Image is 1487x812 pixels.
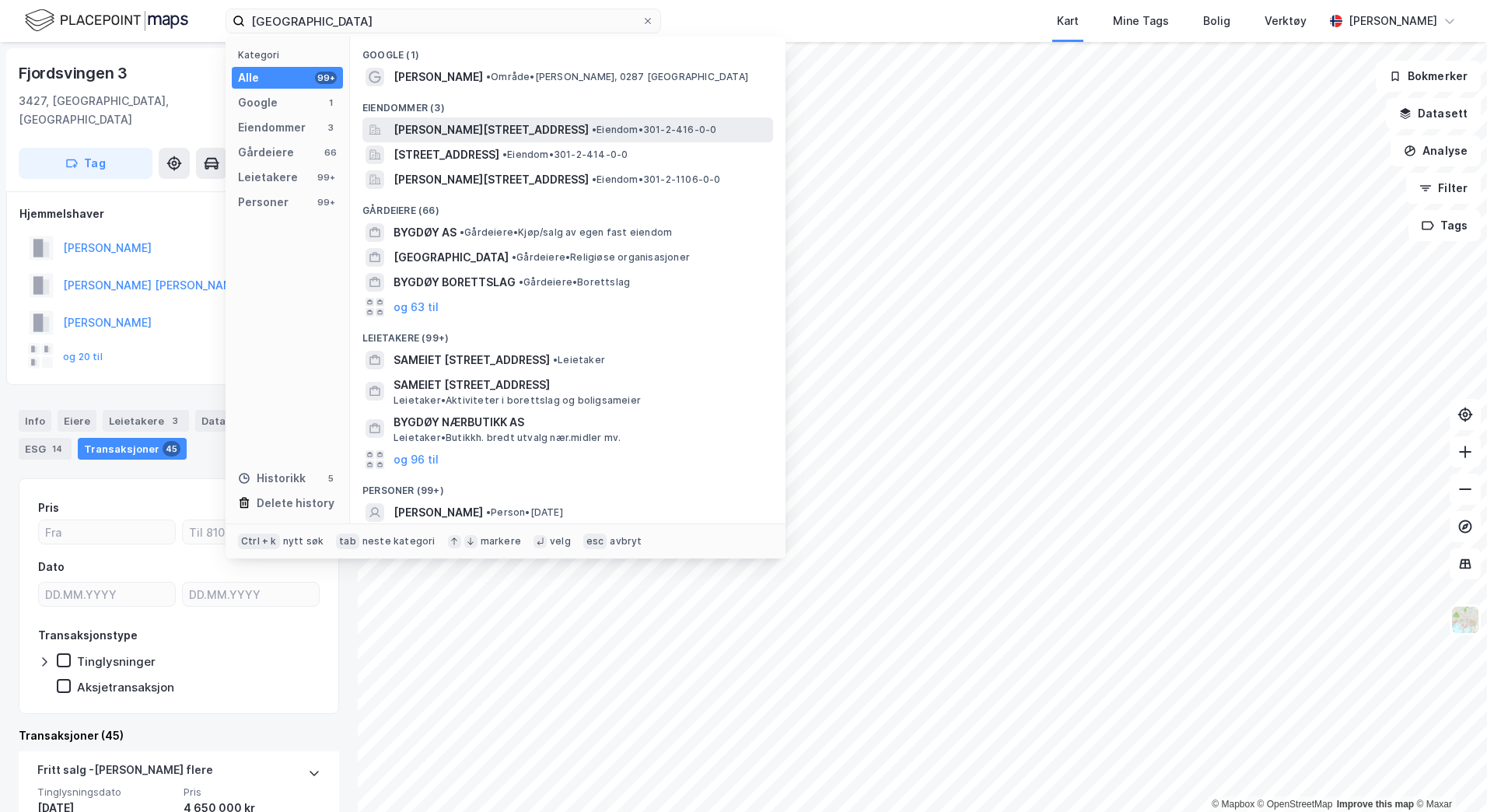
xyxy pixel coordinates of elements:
div: nytt søk [283,535,324,548]
div: Leietakere [238,168,298,187]
div: 66 [324,146,337,159]
div: Aksjetransaksjon [77,680,174,695]
button: Tag [19,148,152,179]
span: Område • [PERSON_NAME], 0287 [GEOGRAPHIC_DATA] [486,71,748,83]
a: Mapbox [1212,799,1254,810]
span: • [553,354,558,366]
input: Til 8100000 [183,520,319,544]
button: Bokmerker [1376,61,1481,92]
div: Datasett [195,410,254,432]
input: Fra [39,520,175,544]
span: [PERSON_NAME][STREET_ADDRESS] [394,121,589,139]
div: esc [583,534,607,549]
div: 5 [324,472,337,485]
div: Leietakere [103,410,189,432]
div: 1 [324,96,337,109]
div: 99+ [315,72,337,84]
span: [PERSON_NAME][STREET_ADDRESS] [394,170,589,189]
span: • [486,506,491,518]
input: DD.MM.YYYY [39,583,175,606]
span: [GEOGRAPHIC_DATA] [394,248,509,267]
span: • [460,226,464,238]
button: Tags [1408,210,1481,241]
button: Datasett [1386,98,1481,129]
span: Eiendom • 301-2-1106-0-0 [592,173,721,186]
div: Leietakere (99+) [350,320,785,348]
span: BYGDØY BORETTSLAG [394,273,516,292]
div: Eiendommer (3) [350,89,785,117]
div: [PERSON_NAME] [1349,12,1437,30]
button: og 63 til [394,298,439,317]
div: Google [238,93,278,112]
div: Alle [238,68,259,87]
span: • [592,173,597,185]
div: Hjemmelshaver [19,205,338,223]
div: 3427, [GEOGRAPHIC_DATA], [GEOGRAPHIC_DATA] [19,92,274,129]
div: Transaksjonstype [38,626,138,645]
iframe: Chat Widget [1409,737,1487,812]
span: Leietaker • Butikkh. bredt utvalg nær.midler mv. [394,432,621,444]
img: Z [1450,605,1480,635]
div: Kart [1057,12,1079,30]
div: Delete history [257,494,334,513]
span: Tinglysningsdato [37,786,174,799]
span: • [502,149,507,160]
div: 99+ [315,171,337,184]
input: DD.MM.YYYY [183,583,319,606]
span: • [519,276,523,288]
div: tab [336,534,359,549]
span: [PERSON_NAME] [394,68,483,86]
div: Personer [238,193,289,212]
div: Eiendommer [238,118,306,137]
span: Leietaker [553,354,605,366]
div: 45 [163,441,180,457]
div: Ctrl + k [238,534,280,549]
div: neste kategori [362,535,436,548]
div: Historikk [238,469,306,488]
div: avbryt [610,535,642,548]
div: Info [19,410,51,432]
button: Analyse [1391,135,1481,166]
div: Tinglysninger [77,654,156,669]
span: BYGDØY AS [394,223,457,242]
button: Filter [1406,173,1481,204]
div: Personer (99+) [350,472,785,500]
div: Fjordsvingen 3 [19,61,131,86]
div: Transaksjoner [78,438,187,460]
div: 14 [49,441,65,457]
span: • [512,251,516,263]
span: Eiendom • 301-2-414-0-0 [502,149,628,161]
div: 3 [324,121,337,134]
img: logo.f888ab2527a4732fd821a326f86c7f29.svg [25,7,188,34]
span: Eiendom • 301-2-416-0-0 [592,124,716,136]
input: Søk på adresse, matrikkel, gårdeiere, leietakere eller personer [245,9,642,33]
div: 99+ [315,196,337,208]
span: Gårdeiere • Borettslag [519,276,630,289]
span: Gårdeiere • Kjøp/salg av egen fast eiendom [460,226,672,239]
span: [PERSON_NAME] [394,503,483,522]
div: Gårdeiere [238,143,294,162]
span: SAMEIET [STREET_ADDRESS] [394,351,550,369]
div: markere [481,535,521,548]
span: Pris [184,786,320,799]
span: • [592,124,597,135]
span: Gårdeiere • Religiøse organisasjoner [512,251,690,264]
div: ESG [19,438,72,460]
span: • [486,71,491,82]
div: Gårdeiere (66) [350,192,785,220]
button: og 96 til [394,450,439,469]
div: Dato [38,558,65,576]
span: [STREET_ADDRESS] [394,145,499,164]
div: Eiere [58,410,96,432]
div: Google (1) [350,37,785,65]
div: Kontrollprogram for chat [1409,737,1487,812]
div: velg [550,535,571,548]
div: Bolig [1203,12,1230,30]
a: Improve this map [1337,799,1414,810]
div: Transaksjoner (45) [19,726,339,745]
div: Mine Tags [1113,12,1169,30]
span: BYGDØY NÆRBUTIKK AS [394,413,767,432]
div: Fritt salg - [PERSON_NAME] flere [37,761,213,786]
div: 3 [167,413,183,429]
div: Pris [38,499,59,517]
